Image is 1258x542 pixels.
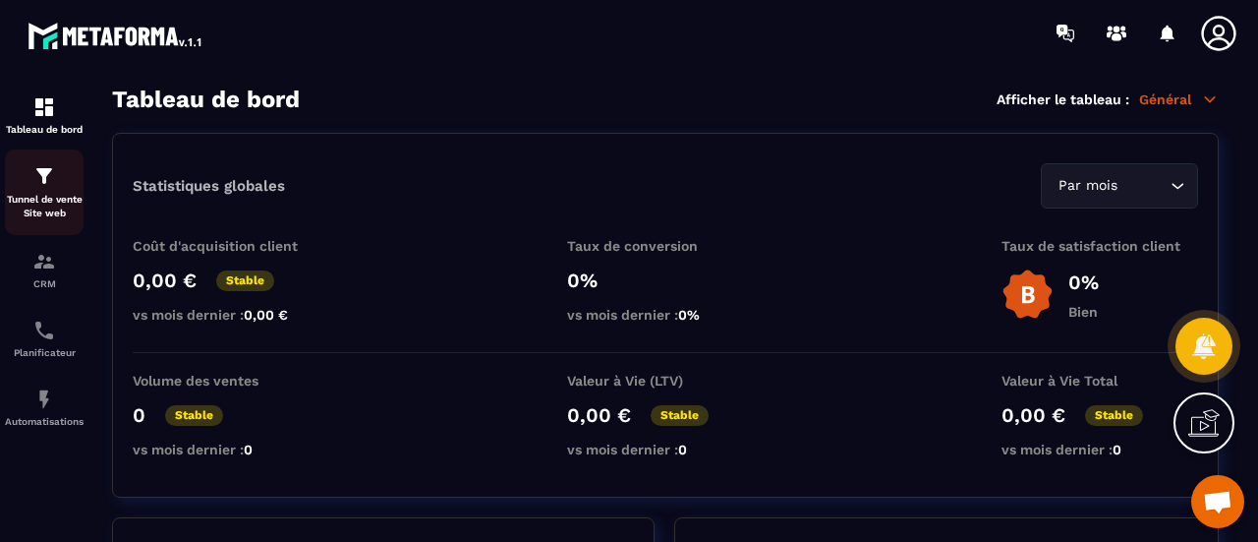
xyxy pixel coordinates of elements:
[5,416,84,427] p: Automatisations
[165,405,223,426] p: Stable
[5,278,84,289] p: CRM
[1191,475,1244,528] a: Ouvrir le chat
[567,403,631,427] p: 0,00 €
[567,442,764,457] p: vs mois dernier :
[1041,163,1198,209] div: Search for option
[32,319,56,342] img: scheduler
[567,307,764,323] p: vs mois dernier :
[997,91,1129,107] p: Afficher le tableau :
[133,177,285,195] p: Statistiques globales
[1121,175,1166,197] input: Search for option
[1001,442,1198,457] p: vs mois dernier :
[32,388,56,411] img: automations
[133,307,329,323] p: vs mois dernier :
[28,18,204,53] img: logo
[1054,175,1121,197] span: Par mois
[5,150,84,235] a: formationformationTunnel de vente Site web
[32,250,56,273] img: formation
[216,271,274,291] p: Stable
[678,442,687,457] span: 0
[244,442,253,457] span: 0
[133,238,329,254] p: Coût d'acquisition client
[133,403,145,427] p: 0
[1085,405,1143,426] p: Stable
[567,373,764,389] p: Valeur à Vie (LTV)
[1113,442,1121,457] span: 0
[1001,403,1065,427] p: 0,00 €
[133,373,329,389] p: Volume des ventes
[5,124,84,135] p: Tableau de bord
[651,405,709,426] p: Stable
[32,95,56,119] img: formation
[5,304,84,373] a: schedulerschedulerPlanificateur
[112,86,300,113] h3: Tableau de bord
[32,164,56,188] img: formation
[678,307,700,323] span: 0%
[5,347,84,358] p: Planificateur
[5,235,84,304] a: formationformationCRM
[1001,373,1198,389] p: Valeur à Vie Total
[1068,304,1099,320] p: Bien
[1001,269,1054,321] img: b-badge-o.b3b20ee6.svg
[133,442,329,457] p: vs mois dernier :
[1068,271,1099,294] p: 0%
[5,81,84,150] a: formationformationTableau de bord
[5,193,84,220] p: Tunnel de vente Site web
[1001,238,1198,254] p: Taux de satisfaction client
[133,269,197,292] p: 0,00 €
[1139,90,1219,108] p: Général
[5,373,84,442] a: automationsautomationsAutomatisations
[567,269,764,292] p: 0%
[244,307,288,323] span: 0,00 €
[567,238,764,254] p: Taux de conversion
